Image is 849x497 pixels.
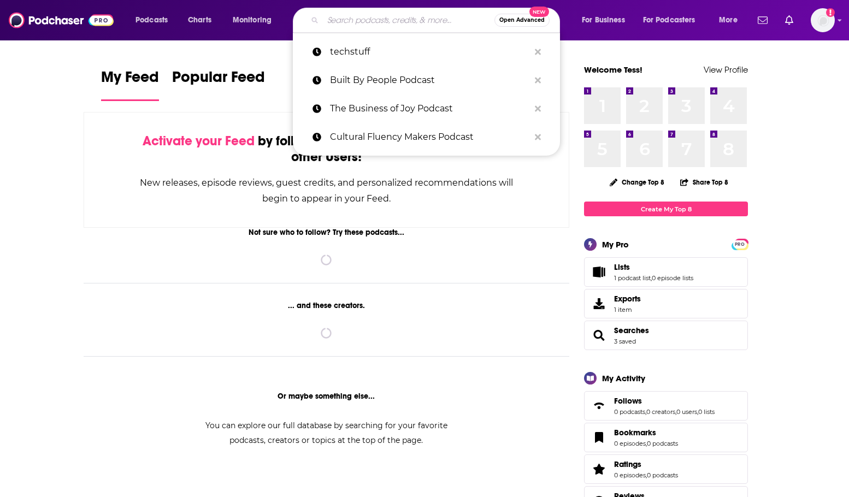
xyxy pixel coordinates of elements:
[781,11,798,29] a: Show notifications dropdown
[614,459,641,469] span: Ratings
[646,471,647,479] span: ,
[499,17,545,23] span: Open Advanced
[645,408,646,416] span: ,
[614,471,646,479] a: 0 episodes
[733,240,746,248] span: PRO
[101,68,159,93] span: My Feed
[704,64,748,75] a: View Profile
[303,8,570,33] div: Search podcasts, credits, & more...
[225,11,286,29] button: open menu
[135,13,168,28] span: Podcasts
[675,408,676,416] span: ,
[614,396,642,406] span: Follows
[643,13,695,28] span: For Podcasters
[614,459,678,469] a: Ratings
[646,440,647,447] span: ,
[172,68,265,93] span: Popular Feed
[584,289,748,318] a: Exports
[574,11,639,29] button: open menu
[330,94,529,123] p: The Business of Joy Podcast
[680,171,729,193] button: Share Top 8
[614,326,649,335] a: Searches
[698,408,715,416] a: 0 lists
[529,7,549,17] span: New
[676,408,697,416] a: 0 users
[101,68,159,101] a: My Feed
[494,14,550,27] button: Open AdvancedNew
[330,123,529,151] p: Cultural Fluency Makers Podcast
[719,13,738,28] span: More
[614,274,651,282] a: 1 podcast list
[139,133,514,165] div: by following Podcasts, Creators, Lists, and other Users!
[614,338,636,345] a: 3 saved
[584,321,748,350] span: Searches
[636,11,711,29] button: open menu
[584,454,748,484] span: Ratings
[603,175,671,189] button: Change Top 8
[192,418,461,448] div: You can explore our full database by searching for your favorite podcasts, creators or topics at ...
[84,301,569,310] div: ... and these creators.
[188,13,211,28] span: Charts
[697,408,698,416] span: ,
[293,38,560,66] a: techstuff
[614,262,630,272] span: Lists
[323,11,494,29] input: Search podcasts, credits, & more...
[711,11,751,29] button: open menu
[753,11,772,29] a: Show notifications dropdown
[647,471,678,479] a: 0 podcasts
[584,391,748,421] span: Follows
[584,257,748,287] span: Lists
[588,398,610,413] a: Follows
[811,8,835,32] img: User Profile
[651,274,652,282] span: ,
[588,430,610,445] a: Bookmarks
[143,133,255,149] span: Activate your Feed
[588,328,610,343] a: Searches
[614,440,646,447] a: 0 episodes
[602,239,629,250] div: My Pro
[614,428,678,437] a: Bookmarks
[588,461,610,477] a: Ratings
[614,396,715,406] a: Follows
[614,408,645,416] a: 0 podcasts
[9,10,114,31] img: Podchaser - Follow, Share and Rate Podcasts
[584,423,748,452] span: Bookmarks
[330,38,529,66] p: techstuff
[584,64,642,75] a: Welcome Tess!
[614,428,656,437] span: Bookmarks
[811,8,835,32] span: Logged in as tessvanden
[128,11,182,29] button: open menu
[614,262,693,272] a: Lists
[588,296,610,311] span: Exports
[233,13,272,28] span: Monitoring
[181,11,218,29] a: Charts
[293,94,560,123] a: The Business of Joy Podcast
[84,392,569,401] div: Or maybe something else...
[584,202,748,216] a: Create My Top 8
[139,175,514,206] div: New releases, episode reviews, guest credits, and personalized recommendations will begin to appe...
[826,8,835,17] svg: Add a profile image
[293,66,560,94] a: Built By People Podcast
[602,373,645,383] div: My Activity
[330,66,529,94] p: Built By People Podcast
[84,228,569,237] div: Not sure who to follow? Try these podcasts...
[614,306,641,313] span: 1 item
[293,123,560,151] a: Cultural Fluency Makers Podcast
[588,264,610,280] a: Lists
[582,13,625,28] span: For Business
[733,240,746,248] a: PRO
[172,68,265,101] a: Popular Feed
[614,294,641,304] span: Exports
[646,408,675,416] a: 0 creators
[652,274,693,282] a: 0 episode lists
[811,8,835,32] button: Show profile menu
[647,440,678,447] a: 0 podcasts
